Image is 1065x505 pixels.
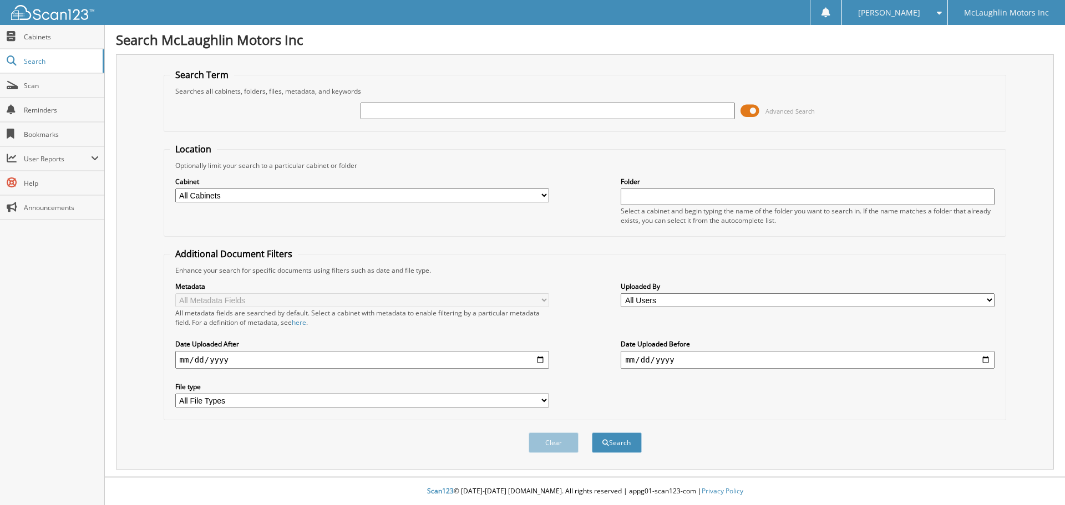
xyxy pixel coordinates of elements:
label: Folder [621,177,995,186]
h1: Search McLaughlin Motors Inc [116,30,1054,49]
span: User Reports [24,154,91,164]
span: Reminders [24,105,99,115]
span: [PERSON_NAME] [858,9,920,16]
legend: Search Term [170,69,234,81]
span: Scan123 [427,486,454,496]
div: Enhance your search for specific documents using filters such as date and file type. [170,266,1001,275]
label: Date Uploaded After [175,339,549,349]
label: Date Uploaded Before [621,339,995,349]
a: Privacy Policy [702,486,743,496]
div: © [DATE]-[DATE] [DOMAIN_NAME]. All rights reserved | appg01-scan123-com | [105,478,1065,505]
label: Uploaded By [621,282,995,291]
span: Help [24,178,99,188]
input: start [175,351,549,369]
legend: Additional Document Filters [170,248,298,260]
button: Search [592,432,642,453]
div: Searches all cabinets, folders, files, metadata, and keywords [170,86,1001,96]
input: end [621,351,995,369]
div: Optionally limit your search to a particular cabinet or folder [170,161,1001,170]
label: Cabinet [175,177,549,186]
label: Metadata [175,282,549,291]
img: scan123-logo-white.svg [11,5,94,20]
span: Bookmarks [24,130,99,139]
div: Select a cabinet and begin typing the name of the folder you want to search in. If the name match... [621,206,995,225]
span: McLaughlin Motors Inc [964,9,1049,16]
span: Advanced Search [765,107,815,115]
button: Clear [529,432,579,453]
a: here [292,318,306,327]
legend: Location [170,143,217,155]
div: All metadata fields are searched by default. Select a cabinet with metadata to enable filtering b... [175,308,549,327]
span: Announcements [24,203,99,212]
span: Cabinets [24,32,99,42]
label: File type [175,382,549,391]
span: Scan [24,81,99,90]
span: Search [24,57,97,66]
